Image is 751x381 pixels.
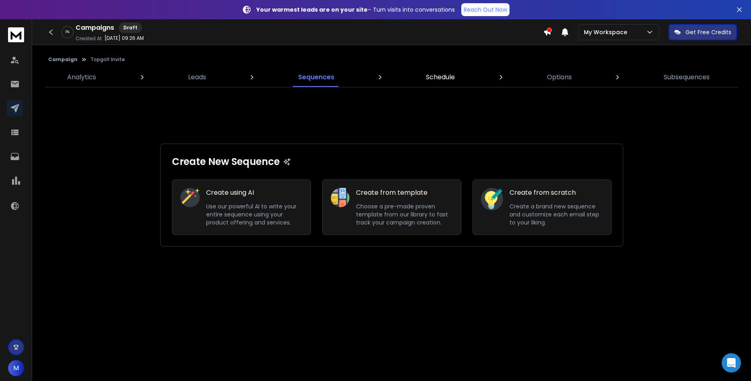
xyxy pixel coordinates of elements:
a: Options [542,68,577,87]
p: Reach Out Now [464,6,507,14]
img: Create from template [331,188,350,207]
a: Schedule [421,68,460,87]
p: Topgolf Invite [90,56,125,63]
button: M [8,360,24,376]
p: Get Free Credits [686,28,731,36]
img: Create using AI [180,188,200,207]
strong: Your warmest leads are on your site [256,6,368,14]
p: Create a brand new sequence and customize each email step to your liking. [510,202,603,227]
p: Leads [188,72,206,82]
a: Subsequences [659,68,714,87]
h1: Create from scratch [510,188,603,198]
button: Get Free Credits [669,24,737,40]
h1: Campaigns [76,23,114,33]
a: Leads [183,68,211,87]
h1: Create using AI [206,188,303,198]
h1: Create from template [356,188,452,198]
a: Analytics [62,68,101,87]
p: Created At: [76,35,103,42]
p: Options [547,72,572,82]
p: Subsequences [664,72,710,82]
a: Reach Out Now [461,3,510,16]
p: Use our powerful AI to write your entire sequence using your product offering and services. [206,202,303,227]
p: Sequences [298,72,334,82]
p: – Turn visits into conversations [256,6,455,14]
div: Draft [119,23,142,33]
img: logo [8,27,24,42]
button: Campaign [48,56,78,63]
p: My Workspace [584,28,630,36]
p: [DATE] 09:26 AM [104,35,144,41]
div: Open Intercom Messenger [722,353,741,373]
p: Analytics [67,72,96,82]
p: 0 % [65,30,70,35]
a: Sequences [293,68,339,87]
p: Schedule [426,72,455,82]
p: Choose a pre-made proven template from our library to fast track your campaign creation. [356,202,452,227]
img: Create from scratch [481,188,503,210]
h1: Create New Sequence [172,155,612,168]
